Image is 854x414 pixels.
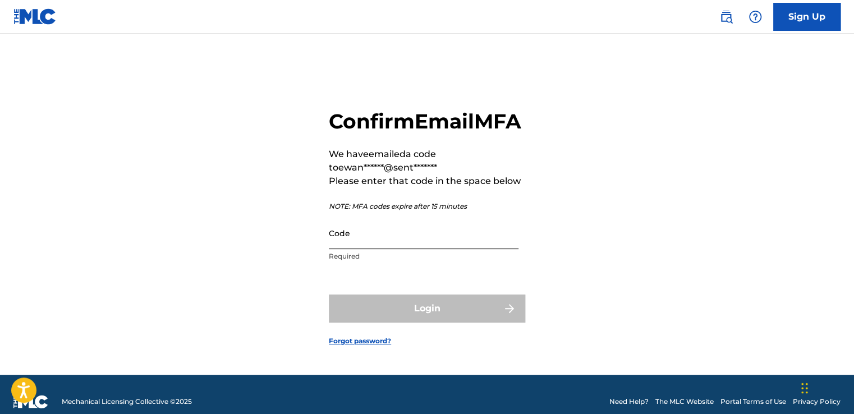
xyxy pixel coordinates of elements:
[801,371,808,405] div: Drag
[329,201,525,211] p: NOTE: MFA codes expire after 15 minutes
[62,397,192,407] span: Mechanical Licensing Collective © 2025
[329,174,525,188] p: Please enter that code in the space below
[329,251,518,261] p: Required
[773,3,841,31] a: Sign Up
[719,10,733,24] img: search
[749,10,762,24] img: help
[609,397,649,407] a: Need Help?
[715,6,737,28] a: Public Search
[744,6,766,28] div: Help
[329,336,391,346] a: Forgot password?
[655,397,714,407] a: The MLC Website
[793,397,841,407] a: Privacy Policy
[798,360,854,414] iframe: Chat Widget
[329,109,525,134] h2: Confirm Email MFA
[720,397,786,407] a: Portal Terms of Use
[13,8,57,25] img: MLC Logo
[13,395,48,408] img: logo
